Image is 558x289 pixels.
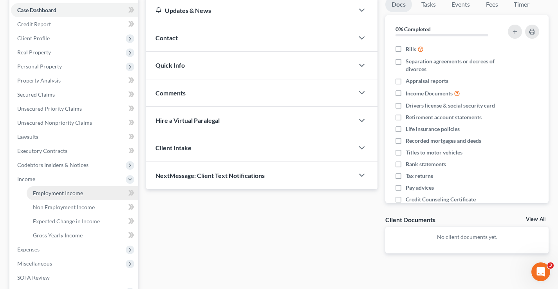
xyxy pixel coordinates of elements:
[27,228,138,242] a: Gross Yearly Income
[406,45,416,53] span: Bills
[17,63,62,70] span: Personal Property
[17,77,61,84] span: Property Analysis
[11,3,138,17] a: Case Dashboard
[17,21,51,27] span: Credit Report
[17,246,40,253] span: Expenses
[11,116,138,130] a: Unsecured Nonpriority Claims
[406,102,495,109] span: Drivers license & social security card
[17,133,38,140] span: Lawsuits
[33,204,95,210] span: Non Employment Income
[406,137,481,145] span: Recorded mortgages and deeds
[406,160,446,168] span: Bank statements
[406,196,476,203] span: Credit Counseling Certificate
[406,57,501,73] span: Separation agreements or decrees of divorces
[27,200,138,214] a: Non Employment Income
[11,102,138,116] a: Unsecured Priority Claims
[17,35,50,41] span: Client Profile
[155,172,265,179] span: NextMessage: Client Text Notifications
[27,186,138,200] a: Employment Income
[17,91,55,98] span: Secured Claims
[11,17,138,31] a: Credit Report
[11,88,138,102] a: Secured Claims
[17,49,51,56] span: Real Property
[406,184,434,192] span: Pay advices
[11,130,138,144] a: Lawsuits
[17,274,50,281] span: SOFA Review
[406,113,482,121] span: Retirement account statements
[17,119,92,126] span: Unsecured Nonpriority Claims
[33,190,83,196] span: Employment Income
[17,260,52,267] span: Miscellaneous
[406,172,433,180] span: Tax returns
[406,125,460,133] span: Life insurance policies
[155,144,191,151] span: Client Intake
[155,89,186,97] span: Comments
[27,214,138,228] a: Expected Change in Income
[17,147,67,154] span: Executory Contracts
[17,162,88,168] span: Codebtors Insiders & Notices
[406,77,448,85] span: Appraisal reports
[526,217,545,222] a: View All
[547,262,554,269] span: 3
[385,215,435,224] div: Client Documents
[33,232,83,239] span: Gross Yearly Income
[531,262,550,281] iframe: Intercom live chat
[155,6,345,14] div: Updates & News
[155,117,220,124] span: Hire a Virtual Paralegal
[155,61,185,69] span: Quick Info
[11,271,138,285] a: SOFA Review
[17,176,35,182] span: Income
[17,7,56,13] span: Case Dashboard
[11,74,138,88] a: Property Analysis
[395,26,431,32] strong: 0% Completed
[17,105,82,112] span: Unsecured Priority Claims
[406,90,453,97] span: Income Documents
[11,144,138,158] a: Executory Contracts
[155,34,178,41] span: Contact
[392,233,542,241] p: No client documents yet.
[33,218,100,224] span: Expected Change in Income
[406,149,462,156] span: Titles to motor vehicles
